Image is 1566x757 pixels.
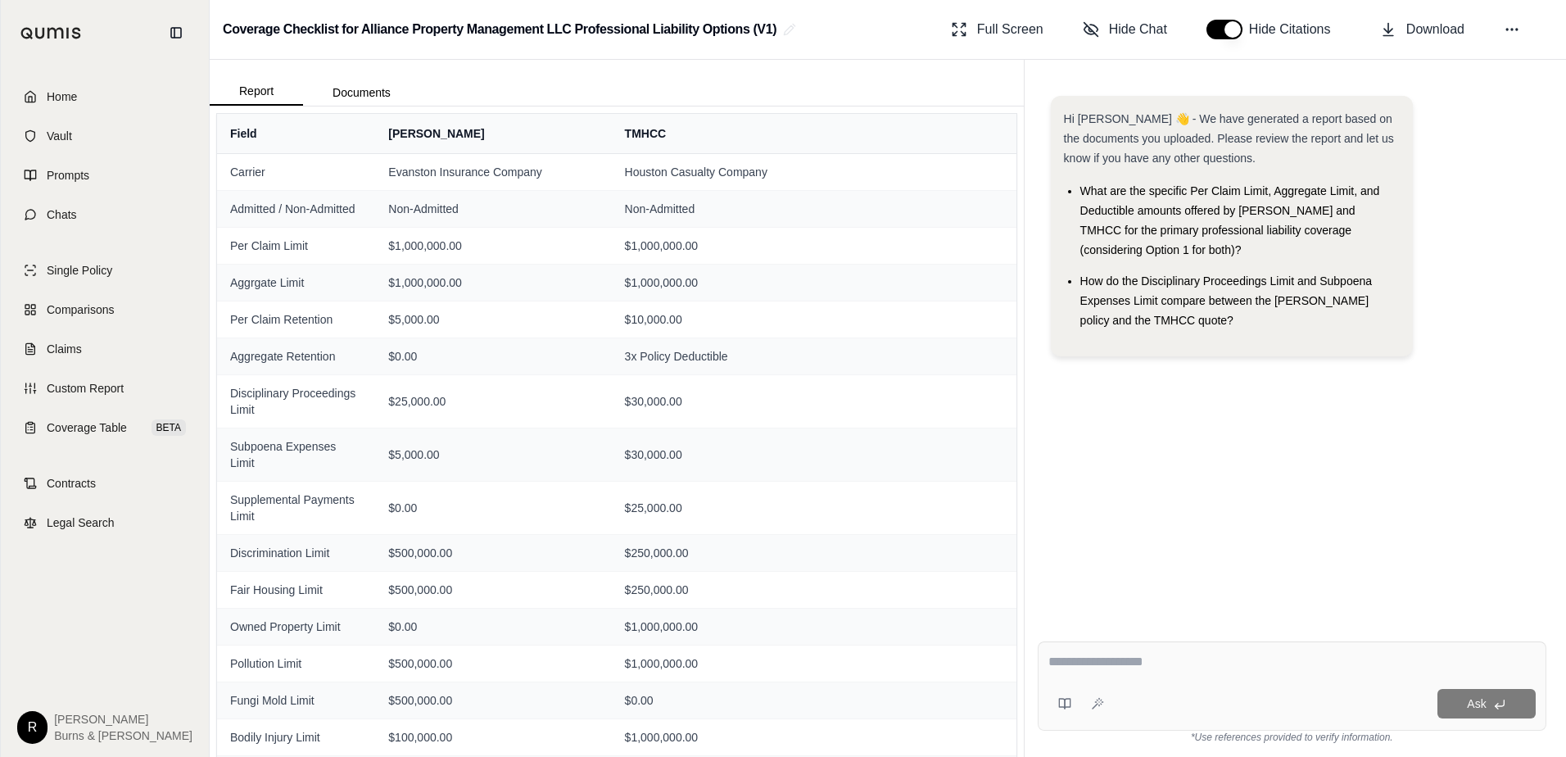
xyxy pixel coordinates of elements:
[388,619,598,635] span: $0.00
[1374,13,1471,46] button: Download
[625,164,1003,180] span: Houston Casualty Company
[47,167,89,184] span: Prompts
[388,582,598,598] span: $500,000.00
[625,393,1003,410] span: $30,000.00
[47,262,112,279] span: Single Policy
[944,13,1050,46] button: Full Screen
[977,20,1043,39] span: Full Screen
[47,206,77,223] span: Chats
[612,114,1016,153] th: TMHCC
[388,393,598,410] span: $25,000.00
[388,545,598,561] span: $500,000.00
[388,164,598,180] span: Evanston Insurance Company
[11,252,199,288] a: Single Policy
[1080,184,1380,256] span: What are the specific Per Claim Limit, Aggregate Limit, and Deductible amounts offered by [PERSON...
[230,655,362,672] span: Pollution Limit
[625,274,1003,291] span: $1,000,000.00
[625,545,1003,561] span: $250,000.00
[47,301,114,318] span: Comparisons
[388,238,598,254] span: $1,000,000.00
[388,311,598,328] span: $5,000.00
[230,582,362,598] span: Fair Housing Limit
[388,500,598,516] span: $0.00
[47,419,127,436] span: Coverage Table
[230,692,362,709] span: Fungi Mold Limit
[47,514,115,531] span: Legal Search
[303,79,420,106] button: Documents
[1406,20,1464,39] span: Download
[54,728,192,744] span: Burns & [PERSON_NAME]
[625,582,1003,598] span: $250,000.00
[11,79,199,115] a: Home
[11,331,199,367] a: Claims
[1076,13,1174,46] button: Hide Chat
[625,348,1003,365] span: 3x Policy Deductible
[388,446,598,463] span: $5,000.00
[47,128,72,144] span: Vault
[17,711,48,744] div: R
[47,341,82,357] span: Claims
[230,348,362,365] span: Aggregate Retention
[625,446,1003,463] span: $30,000.00
[625,729,1003,746] span: $1,000,000.00
[20,27,82,39] img: Qumis Logo
[388,274,598,291] span: $1,000,000.00
[152,419,186,436] span: BETA
[230,492,362,524] span: Supplemental Payments Limit
[230,238,362,254] span: Per Claim Limit
[230,274,362,291] span: Aggrgate Limit
[1038,731,1546,744] div: *Use references provided to verify information.
[47,475,96,492] span: Contracts
[388,729,598,746] span: $100,000.00
[230,311,362,328] span: Per Claim Retention
[625,655,1003,672] span: $1,000,000.00
[375,114,611,153] th: [PERSON_NAME]
[388,348,598,365] span: $0.00
[54,711,192,728] span: [PERSON_NAME]
[11,410,199,446] a: Coverage TableBETA
[217,114,375,153] th: Field
[223,15,776,44] h2: Coverage Checklist for Alliance Property Management LLC Professional Liability Options (V1)
[230,201,362,217] span: Admitted / Non-Admitted
[1080,274,1372,327] span: How do the Disciplinary Proceedings Limit and Subpoena Expenses Limit compare between the [PERSON...
[47,380,124,397] span: Custom Report
[230,164,362,180] span: Carrier
[1109,20,1167,39] span: Hide Chat
[47,88,77,105] span: Home
[625,692,1003,709] span: $0.00
[230,545,362,561] span: Discrimination Limit
[625,500,1003,516] span: $25,000.00
[11,505,199,541] a: Legal Search
[1064,112,1394,165] span: Hi [PERSON_NAME] 👋 - We have generated a report based on the documents you uploaded. Please revie...
[1249,20,1341,39] span: Hide Citations
[210,78,303,106] button: Report
[388,655,598,672] span: $500,000.00
[230,619,362,635] span: Owned Property Limit
[11,292,199,328] a: Comparisons
[388,201,598,217] span: Non-Admitted
[11,465,199,501] a: Contracts
[1467,697,1486,710] span: Ask
[388,692,598,709] span: $500,000.00
[625,201,1003,217] span: Non-Admitted
[625,619,1003,635] span: $1,000,000.00
[230,438,362,471] span: Subpoena Expenses Limit
[163,20,189,46] button: Collapse sidebar
[230,729,362,746] span: Bodily Injury Limit
[625,238,1003,254] span: $1,000,000.00
[1437,689,1536,718] button: Ask
[230,385,362,418] span: Disciplinary Proceedings Limit
[11,157,199,193] a: Prompts
[625,311,1003,328] span: $10,000.00
[11,370,199,406] a: Custom Report
[11,118,199,154] a: Vault
[11,197,199,233] a: Chats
